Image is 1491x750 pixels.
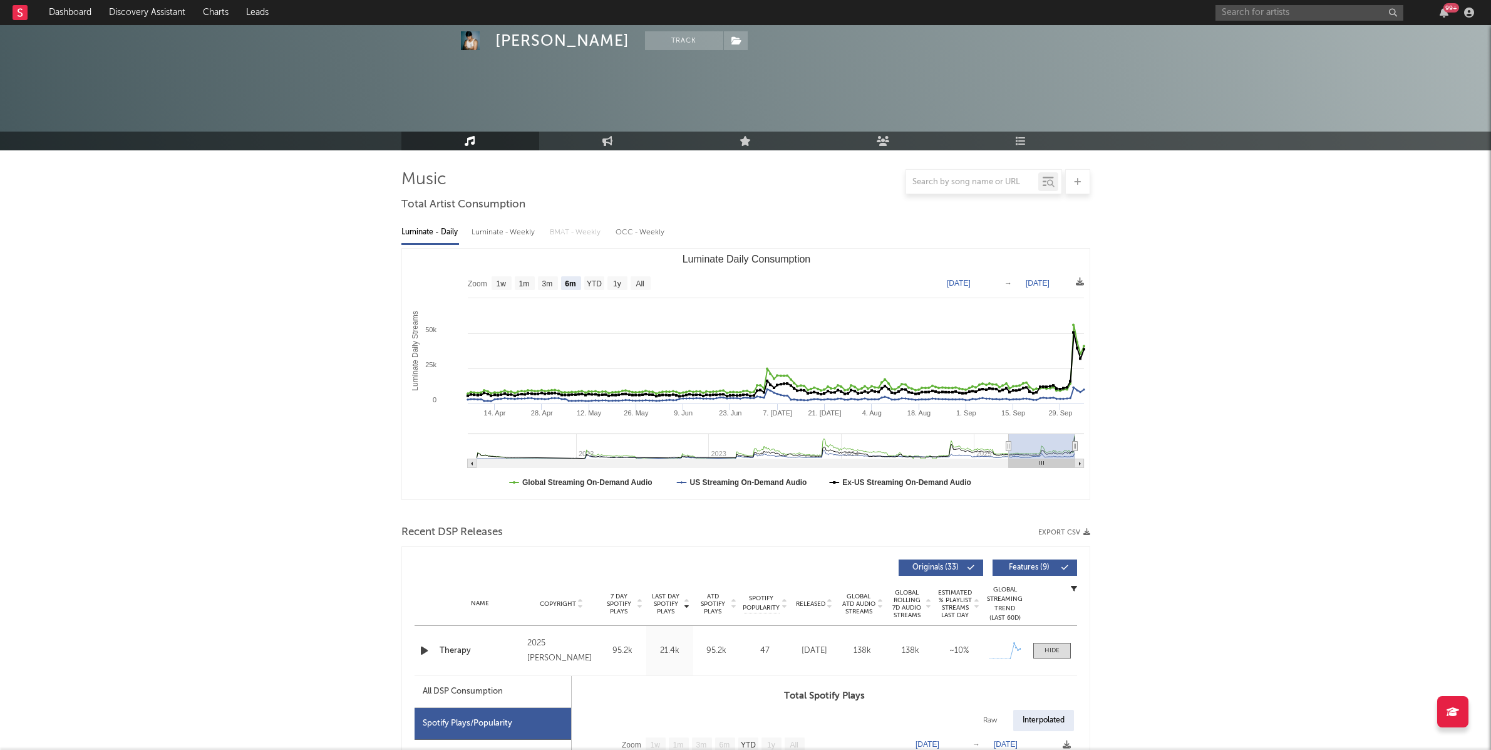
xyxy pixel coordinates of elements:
[938,589,973,619] span: Estimated % Playlist Streams Last Day
[483,409,505,417] text: 14. Apr
[696,593,730,615] span: ATD Spotify Plays
[530,409,552,417] text: 28. Apr
[572,689,1077,704] h3: Total Spotify Plays
[907,409,930,417] text: 18. Aug
[790,741,798,749] text: All
[796,600,825,608] span: Released
[613,279,621,288] text: 1y
[565,279,575,288] text: 6m
[719,409,741,417] text: 23. Jun
[1443,3,1459,13] div: 99 +
[1440,8,1448,18] button: 99+
[674,409,693,417] text: 9. Jun
[402,249,1090,499] svg: Luminate Daily Consumption
[645,31,723,50] button: Track
[440,599,522,608] div: Name
[740,741,755,749] text: YTD
[763,409,792,417] text: 7. [DATE]
[743,594,780,613] span: Spotify Popularity
[899,560,983,576] button: Originals(33)
[1001,409,1025,417] text: 15. Sep
[586,279,601,288] text: YTD
[527,636,596,666] div: 2025 [PERSON_NAME]
[890,645,932,657] div: 138k
[793,645,835,657] div: [DATE]
[842,645,884,657] div: 138k
[947,279,971,288] text: [DATE]
[622,741,641,749] text: Zoom
[468,279,487,288] text: Zoom
[518,279,529,288] text: 1m
[495,31,629,50] div: [PERSON_NAME]
[842,478,971,487] text: Ex-US Streaming On-Demand Audio
[907,564,964,571] span: Originals ( 33 )
[522,478,653,487] text: Global Streaming On-Demand Audio
[842,593,876,615] span: Global ATD Audio Streams
[808,409,841,417] text: 21. [DATE]
[410,311,419,390] text: Luminate Daily Streams
[696,645,737,657] div: 95.2k
[602,593,636,615] span: 7 Day Spotify Plays
[1001,564,1058,571] span: Features ( 9 )
[650,741,660,749] text: 1w
[973,740,980,749] text: →
[577,409,602,417] text: 12. May
[496,279,506,288] text: 1w
[649,593,683,615] span: Last Day Spotify Plays
[1004,279,1012,288] text: →
[425,361,436,368] text: 25k
[974,710,1007,731] div: Raw
[401,525,503,540] span: Recent DSP Releases
[986,585,1024,623] div: Global Streaming Trend (Last 60D)
[401,197,525,212] span: Total Artist Consumption
[636,279,644,288] text: All
[415,708,571,740] div: Spotify Plays/Popularity
[1038,529,1090,536] button: Export CSV
[1026,279,1050,288] text: [DATE]
[1013,710,1074,731] div: Interpolated
[649,645,690,657] div: 21.4k
[401,222,459,243] div: Luminate - Daily
[682,254,810,264] text: Luminate Daily Consumption
[743,645,787,657] div: 47
[696,741,706,749] text: 3m
[993,560,1077,576] button: Features(9)
[602,645,643,657] div: 95.2k
[1048,409,1072,417] text: 29. Sep
[624,409,649,417] text: 26. May
[423,684,503,699] div: All DSP Consumption
[616,222,666,243] div: OCC - Weekly
[415,676,571,708] div: All DSP Consumption
[938,645,980,657] div: ~ 10 %
[540,600,576,608] span: Copyright
[1215,5,1403,21] input: Search for artists
[719,741,730,749] text: 6m
[689,478,807,487] text: US Streaming On-Demand Audio
[542,279,552,288] text: 3m
[956,409,976,417] text: 1. Sep
[906,177,1038,187] input: Search by song name or URL
[994,740,1018,749] text: [DATE]
[440,645,522,657] a: Therapy
[916,740,939,749] text: [DATE]
[767,741,775,749] text: 1y
[432,396,436,404] text: 0
[862,409,881,417] text: 4. Aug
[425,326,436,333] text: 50k
[673,741,683,749] text: 1m
[472,222,537,243] div: Luminate - Weekly
[890,589,924,619] span: Global Rolling 7D Audio Streams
